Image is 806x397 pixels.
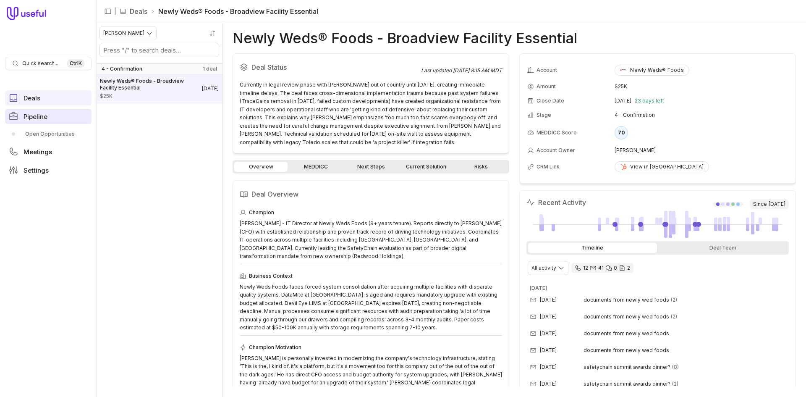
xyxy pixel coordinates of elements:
span: 2 emails in thread [671,313,677,320]
span: 23 days left [635,97,664,104]
td: $25K [615,80,788,93]
div: Newly Weds Foods faces forced system consolidation after acquiring multiple facilities with dispa... [240,283,502,332]
span: Settings [24,167,49,174]
div: Champion [240,208,502,218]
span: Close Date [536,97,564,104]
time: [DATE] 8:15 AM MDT [453,67,502,74]
div: Business Context [240,271,502,281]
button: Sort by [206,27,219,39]
a: MEDDICC [289,162,343,172]
a: Next Steps [344,162,398,172]
nav: Deals [97,23,222,397]
li: Newly Weds® Foods - Broadview Facility Essential [151,6,318,16]
span: Newly Weds® Foods - Broadview Facility Essential [100,78,202,91]
a: Newly Weds® Foods - Broadview Facility Essential$25K[DATE] [97,74,222,103]
td: 4 - Confirmation [615,108,788,122]
div: Champion Motivation [240,342,502,352]
span: MEDDICC Score [536,129,577,136]
time: [DATE] [540,330,557,337]
div: 12 calls and 41 email threads [571,263,633,273]
span: documents from newly wed foods [584,297,669,303]
h1: Newly Weds® Foods - Broadview Facility Essential [233,33,577,43]
span: documents from newly wed foods [584,330,669,337]
div: Deal Team [659,243,788,253]
span: Account Owner [536,147,575,154]
span: Since [750,199,789,209]
span: documents from newly wed foods [584,347,669,354]
a: Risks [454,162,508,172]
button: Newly Weds® Foods [615,65,689,76]
span: Meetings [24,149,52,155]
div: Newly Weds® Foods [620,67,683,74]
a: Settings [5,163,92,178]
h2: Deal Overview [240,187,502,201]
time: [DATE] [540,297,557,303]
span: Amount [536,83,556,90]
button: Collapse sidebar [102,5,114,18]
span: documents from newly wed foods [584,313,669,320]
div: Timeline [528,243,657,253]
span: safetychain summit awards dinner? [584,381,670,387]
kbd: Ctrl K [67,59,84,68]
a: Current Solution [399,162,453,172]
time: [DATE] [540,381,557,387]
span: 2 emails in thread [672,381,678,387]
time: Deal Close Date [202,85,219,92]
span: 8 emails in thread [672,364,679,371]
div: Pipeline submenu [5,127,92,141]
span: safetychain summit awards dinner? [584,364,670,371]
time: [DATE] [615,97,631,104]
a: Pipeline [5,109,92,124]
input: Search deals by name [100,43,219,57]
span: Amount [100,93,202,100]
span: Account [536,67,557,74]
h2: Recent Activity [526,197,586,208]
a: Overview [234,162,288,172]
span: | [114,6,116,16]
span: 1 deal [203,66,217,72]
span: 2 emails in thread [671,297,677,303]
span: 4 - Confirmation [102,66,142,72]
span: Pipeline [24,113,47,120]
time: [DATE] [540,313,557,320]
span: Deals [24,95,40,101]
time: [DATE] [540,364,557,371]
div: Currently in legal review phase with [PERSON_NAME] out of country until [DATE], creating immediat... [240,81,502,146]
h2: Deal Status [240,60,421,74]
span: Stage [536,112,551,118]
div: 70 [615,126,628,139]
a: Meetings [5,144,92,159]
a: View in [GEOGRAPHIC_DATA] [615,161,709,172]
div: [PERSON_NAME] - IT Director at Newly Weds Foods (9+ years tenure). Reports directly to [PERSON_NA... [240,219,502,260]
time: [DATE] [540,347,557,354]
a: Deals [130,6,147,16]
a: Open Opportunities [5,127,92,141]
div: View in [GEOGRAPHIC_DATA] [620,163,704,170]
time: [DATE] [530,285,547,291]
a: Deals [5,90,92,105]
time: [DATE] [769,201,785,208]
span: Quick search... [22,60,58,67]
div: Last updated [421,67,502,74]
td: [PERSON_NAME] [615,144,788,157]
span: CRM Link [536,163,560,170]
